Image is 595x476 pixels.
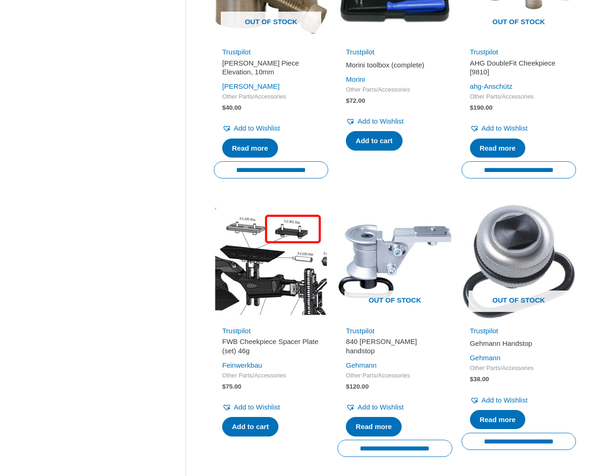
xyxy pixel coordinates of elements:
[470,376,474,383] span: $
[470,48,498,56] a: Trustpilot
[462,204,576,318] a: Out of stock
[222,82,279,90] a: [PERSON_NAME]
[337,204,452,318] a: Out of stock
[346,115,403,128] a: Add to Wishlist
[346,48,374,56] a: Trustpilot
[346,60,443,70] h2: Morini toolbox (complete)
[357,403,403,411] span: Add to Wishlist
[346,97,365,104] bdi: 72.00
[470,339,568,348] h2: Gehmann Handstop
[470,59,568,80] a: AHG DoubleFit Cheekpiece [9810]
[346,372,443,380] span: Other Parts/Accessories
[470,82,513,90] a: ahg-Anschütz
[469,12,569,33] span: Out of stock
[470,122,528,135] a: Add to Wishlist
[222,401,280,414] a: Add to Wishlist
[346,417,402,436] a: Read more about “840 Gehmann handstop”
[222,383,226,390] span: $
[470,93,568,101] span: Other Parts/Accessories
[214,204,328,318] img: FWB Cheekpiece Spacer Plate (set) 46g
[346,97,350,104] span: $
[222,59,320,77] h2: [PERSON_NAME] Piece Elevation, 10mm
[346,337,443,355] h2: 840 [PERSON_NAME] handstop
[234,403,280,411] span: Add to Wishlist
[470,354,501,362] a: Gehmann
[222,327,251,335] a: Trustpilot
[462,204,576,318] img: Gehmann Handstop
[470,139,526,158] a: Read more about “AHG DoubleFit Cheekpiece [9810]”
[470,364,568,372] span: Other Parts/Accessories
[482,396,528,404] span: Add to Wishlist
[482,124,528,132] span: Add to Wishlist
[222,104,226,111] span: $
[221,12,321,33] span: Out of stock
[222,59,320,80] a: [PERSON_NAME] Piece Elevation, 10mm
[346,86,443,94] span: Other Parts/Accessories
[222,122,280,135] a: Add to Wishlist
[222,383,241,390] bdi: 75.00
[344,291,445,312] span: Out of stock
[470,104,493,111] bdi: 190.00
[346,131,402,151] a: Add to cart: “Morini toolbox (complete)”
[222,417,278,436] a: Add to cart: “FWB Cheekpiece Spacer Plate (set) 46g”
[470,339,568,351] a: Gehmann Handstop
[470,327,498,335] a: Trustpilot
[470,410,526,430] a: Read more about “Gehmann Handstop”
[222,372,320,380] span: Other Parts/Accessories
[222,139,278,158] a: Read more about “Walther Cheek Piece Elevation, 10mm”
[346,75,365,83] a: Morini
[470,104,474,111] span: $
[470,394,528,407] a: Add to Wishlist
[222,48,251,56] a: Trustpilot
[222,361,262,369] a: Feinwerkbau
[470,376,489,383] bdi: 38.00
[222,337,320,355] h2: FWB Cheekpiece Spacer Plate (set) 46g
[346,401,403,414] a: Add to Wishlist
[346,361,377,369] a: Gehmann
[469,291,569,312] span: Out of stock
[222,93,320,101] span: Other Parts/Accessories
[346,383,369,390] bdi: 120.00
[357,117,403,125] span: Add to Wishlist
[222,337,320,359] a: FWB Cheekpiece Spacer Plate (set) 46g
[337,204,452,318] img: 840 Gehmann handstop
[346,60,443,73] a: Morini toolbox (complete)
[234,124,280,132] span: Add to Wishlist
[470,59,568,77] h2: AHG DoubleFit Cheekpiece [9810]
[346,383,350,390] span: $
[346,337,443,359] a: 840 [PERSON_NAME] handstop
[346,327,374,335] a: Trustpilot
[222,104,241,111] bdi: 40.00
